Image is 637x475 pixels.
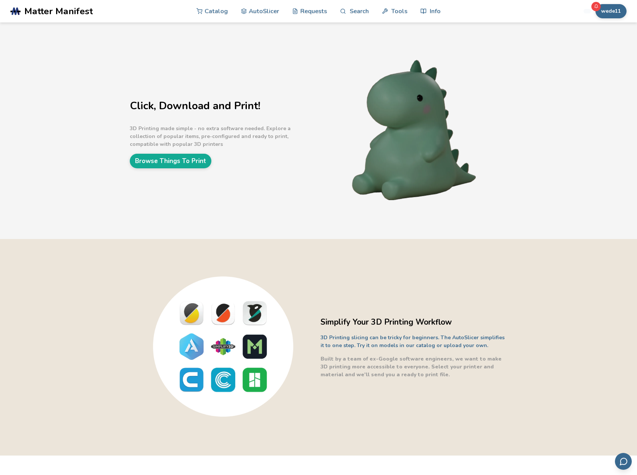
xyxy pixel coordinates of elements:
[130,125,317,148] p: 3D Printing made simple - no extra software needed. Explore a collection of popular items, pre-co...
[321,334,508,349] p: 3D Printing slicing can be tricky for beginners. The AutoSlicer simplifies it to one step. Try it...
[321,316,508,328] h2: Simplify Your 3D Printing Workflow
[130,100,317,112] h1: Click, Download and Print!
[130,154,211,168] a: Browse Things To Print
[24,6,93,16] span: Matter Manifest
[321,355,508,379] p: Built by a team of ex-Google software engineers, we want to make 3D printing more accessible to e...
[595,4,627,18] button: wede11
[615,453,632,470] button: Send feedback via email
